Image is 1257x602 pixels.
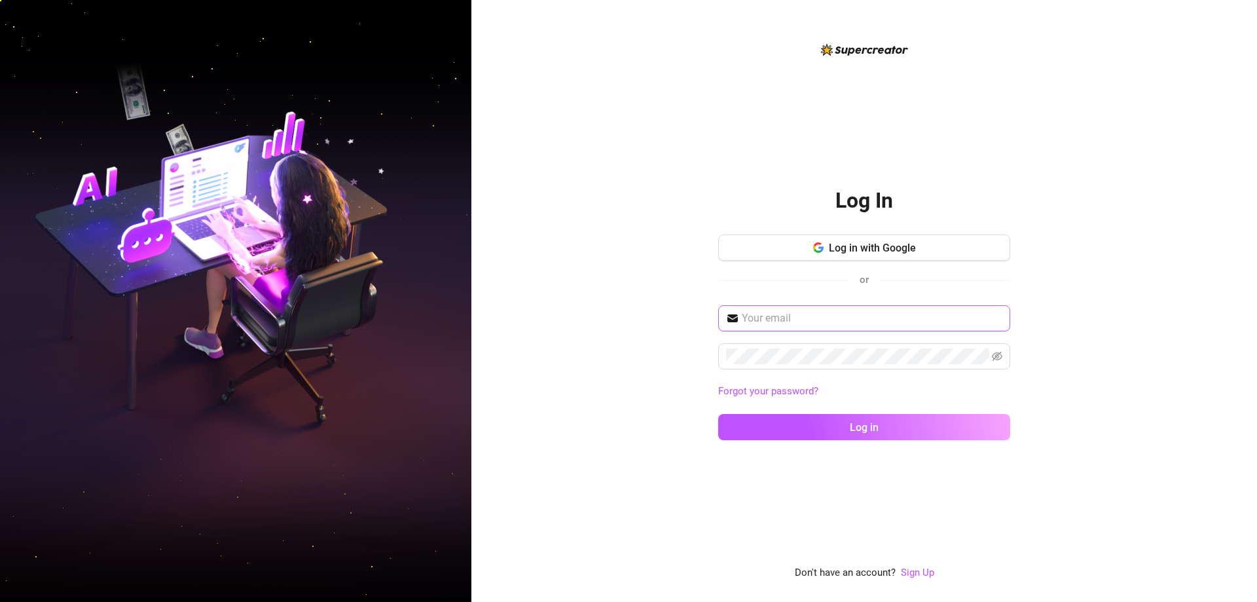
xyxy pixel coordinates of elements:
span: or [860,274,869,286]
a: Forgot your password? [718,385,818,397]
button: Log in [718,414,1010,440]
span: Log in [850,421,879,434]
a: Forgot your password? [718,384,1010,400]
img: logo-BBDzfeDw.svg [821,44,908,56]
button: Log in with Google [718,235,1010,261]
a: Sign Up [901,565,934,581]
h2: Log In [835,187,893,214]
input: Your email [742,310,1002,326]
span: Don't have an account? [795,565,896,581]
span: eye-invisible [992,351,1002,362]
span: Log in with Google [829,242,916,254]
a: Sign Up [901,567,934,578]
